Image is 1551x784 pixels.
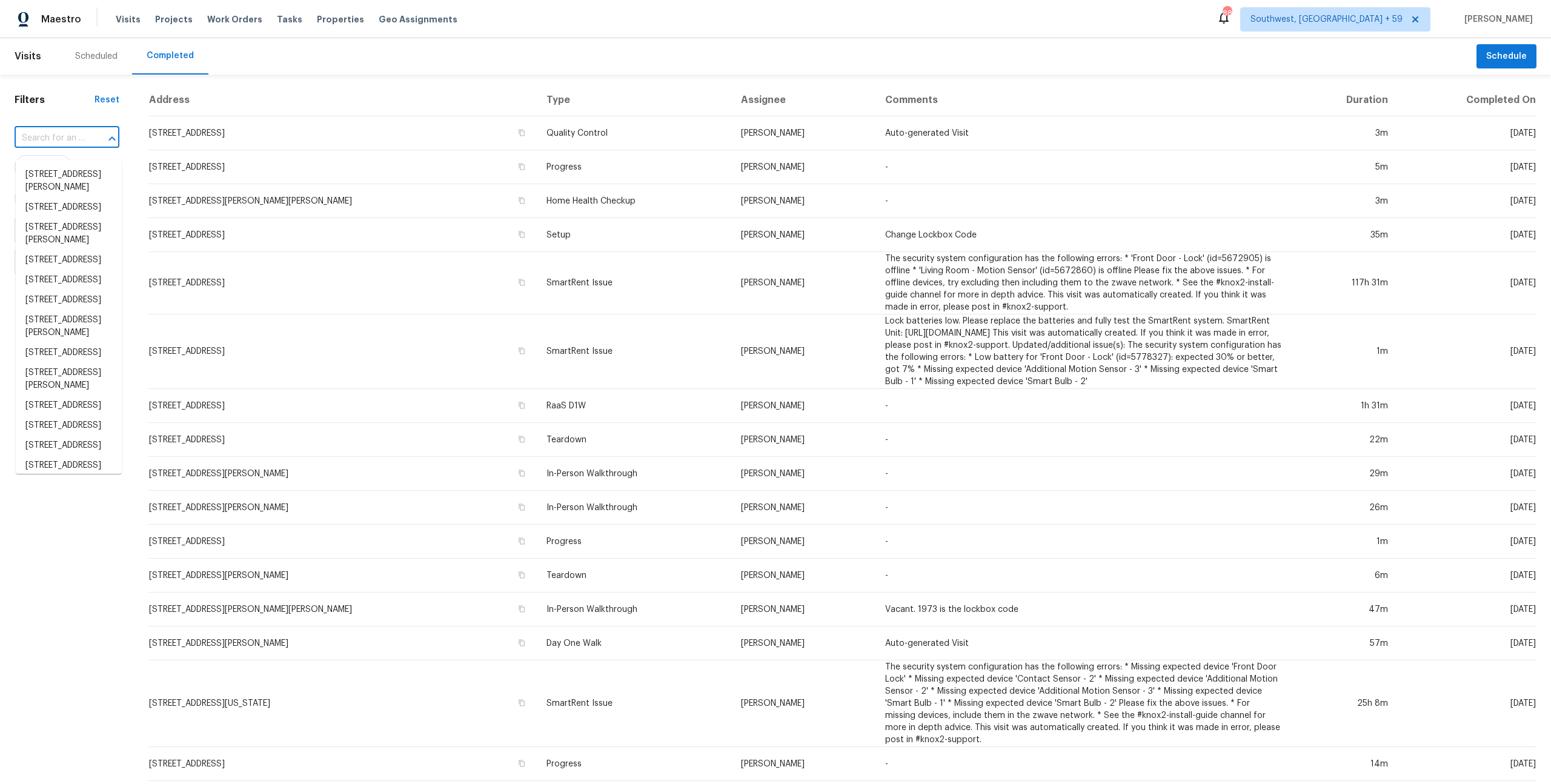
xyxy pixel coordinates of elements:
[1398,184,1536,218] td: [DATE]
[1292,218,1398,252] td: 35m
[875,626,1292,660] td: Auto-generated Visit
[16,218,122,250] li: [STREET_ADDRESS][PERSON_NAME]
[1476,44,1536,69] button: Schedule
[537,747,731,781] td: Progress
[148,559,537,593] td: [STREET_ADDRESS][PERSON_NAME]
[1292,747,1398,781] td: 14m
[148,491,537,525] td: [STREET_ADDRESS][PERSON_NAME]
[731,389,875,423] td: [PERSON_NAME]
[875,423,1292,457] td: -
[731,525,875,559] td: [PERSON_NAME]
[875,491,1292,525] td: -
[731,457,875,491] td: [PERSON_NAME]
[537,626,731,660] td: Day One Walk
[16,396,122,416] li: [STREET_ADDRESS]
[1398,252,1536,314] td: [DATE]
[148,457,537,491] td: [STREET_ADDRESS][PERSON_NAME]
[317,13,364,25] span: Properties
[1398,626,1536,660] td: [DATE]
[16,270,122,290] li: [STREET_ADDRESS]
[731,747,875,781] td: [PERSON_NAME]
[1292,660,1398,747] td: 25h 8m
[16,436,122,456] li: [STREET_ADDRESS]
[1292,525,1398,559] td: 1m
[148,747,537,781] td: [STREET_ADDRESS]
[537,218,731,252] td: Setup
[875,525,1292,559] td: -
[516,400,527,411] button: Copy Address
[731,184,875,218] td: [PERSON_NAME]
[95,94,119,106] div: Reset
[1398,150,1536,184] td: [DATE]
[148,314,537,389] td: [STREET_ADDRESS]
[1398,423,1536,457] td: [DATE]
[1398,491,1536,525] td: [DATE]
[1398,116,1536,150] td: [DATE]
[731,660,875,747] td: [PERSON_NAME]
[1398,389,1536,423] td: [DATE]
[516,570,527,580] button: Copy Address
[875,116,1292,150] td: Auto-generated Visit
[1223,7,1231,19] div: 886
[1292,389,1398,423] td: 1h 31m
[537,423,731,457] td: Teardown
[875,660,1292,747] td: The security system configuration has the following errors: * Missing expected device 'Front Door...
[1292,559,1398,593] td: 6m
[516,229,527,240] button: Copy Address
[516,758,527,769] button: Copy Address
[116,13,141,25] span: Visits
[537,660,731,747] td: SmartRent Issue
[516,502,527,513] button: Copy Address
[516,277,527,288] button: Copy Address
[537,593,731,626] td: In-Person Walkthrough
[731,116,875,150] td: [PERSON_NAME]
[16,456,122,476] li: [STREET_ADDRESS]
[148,252,537,314] td: [STREET_ADDRESS]
[379,13,457,25] span: Geo Assignments
[875,252,1292,314] td: The security system configuration has the following errors: * 'Front Door - Lock' (id=5672905) is...
[1292,150,1398,184] td: 5m
[1398,314,1536,389] td: [DATE]
[148,593,537,626] td: [STREET_ADDRESS][PERSON_NAME][PERSON_NAME]
[1398,559,1536,593] td: [DATE]
[16,343,122,363] li: [STREET_ADDRESS]
[277,15,302,24] span: Tasks
[516,536,527,546] button: Copy Address
[1292,84,1398,116] th: Duration
[537,525,731,559] td: Progress
[516,468,527,479] button: Copy Address
[516,697,527,708] button: Copy Address
[875,84,1292,116] th: Comments
[537,457,731,491] td: In-Person Walkthrough
[148,218,537,252] td: [STREET_ADDRESS]
[731,423,875,457] td: [PERSON_NAME]
[516,603,527,614] button: Copy Address
[875,747,1292,781] td: -
[731,218,875,252] td: [PERSON_NAME]
[537,559,731,593] td: Teardown
[1292,184,1398,218] td: 3m
[731,252,875,314] td: [PERSON_NAME]
[16,363,122,396] li: [STREET_ADDRESS][PERSON_NAME]
[537,184,731,218] td: Home Health Checkup
[537,389,731,423] td: RaaS D1W
[537,314,731,389] td: SmartRent Issue
[875,593,1292,626] td: Vacant. 1973 is the lockbox code
[41,13,81,25] span: Maestro
[148,626,537,660] td: [STREET_ADDRESS][PERSON_NAME]
[1398,84,1536,116] th: Completed On
[148,423,537,457] td: [STREET_ADDRESS]
[537,491,731,525] td: In-Person Walkthrough
[875,218,1292,252] td: Change Lockbox Code
[104,130,121,147] button: Close
[875,184,1292,218] td: -
[516,637,527,648] button: Copy Address
[731,559,875,593] td: [PERSON_NAME]
[148,660,537,747] td: [STREET_ADDRESS][US_STATE]
[1398,593,1536,626] td: [DATE]
[1398,457,1536,491] td: [DATE]
[75,50,118,62] div: Scheduled
[731,626,875,660] td: [PERSON_NAME]
[16,250,122,270] li: [STREET_ADDRESS]
[731,593,875,626] td: [PERSON_NAME]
